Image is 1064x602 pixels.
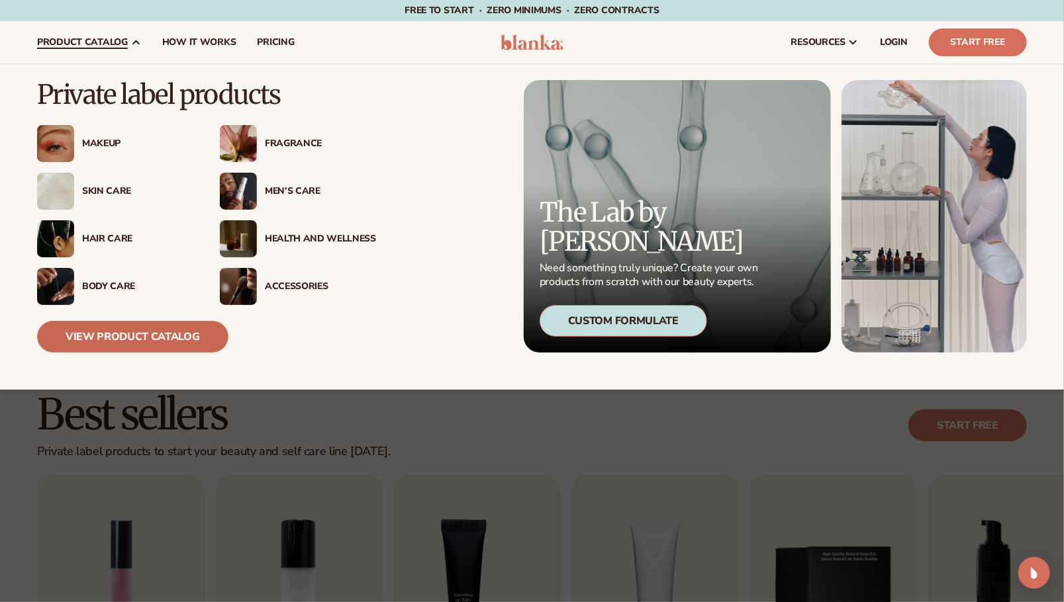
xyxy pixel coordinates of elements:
div: Men’s Care [265,186,376,197]
div: Skin Care [82,186,193,197]
img: Cream moisturizer swatch. [37,173,74,210]
a: product catalog [26,21,152,64]
a: Female with makeup brush. Accessories [220,268,376,305]
img: Female with glitter eye makeup. [37,125,74,162]
span: LOGIN [880,37,908,48]
a: View Product Catalog [37,321,228,353]
img: Candles and incense on table. [220,220,257,257]
img: Female in lab with equipment. [842,80,1027,353]
img: logo [501,34,563,50]
div: Body Care [82,281,193,292]
img: Male holding moisturizer bottle. [220,173,257,210]
a: Candles and incense on table. Health And Wellness [220,220,376,257]
img: Female hair pulled back with clips. [37,220,74,257]
span: resources [791,37,846,48]
span: pricing [257,37,294,48]
a: resources [781,21,869,64]
a: Female with glitter eye makeup. Makeup [37,125,193,162]
a: Male hand applying moisturizer. Body Care [37,268,193,305]
a: LOGIN [869,21,918,64]
a: Pink blooming flower. Fragrance [220,125,376,162]
div: Makeup [82,138,193,150]
div: Open Intercom Messenger [1018,557,1050,589]
div: Hair Care [82,234,193,245]
a: How It Works [152,21,247,64]
a: Cream moisturizer swatch. Skin Care [37,173,193,210]
span: product catalog [37,37,128,48]
div: Fragrance [265,138,376,150]
p: Need something truly unique? Create your own products from scratch with our beauty experts. [540,261,762,289]
a: Male holding moisturizer bottle. Men’s Care [220,173,376,210]
p: Private label products [37,80,376,109]
a: Female hair pulled back with clips. Hair Care [37,220,193,257]
span: Free to start · ZERO minimums · ZERO contracts [405,4,659,17]
div: Custom Formulate [540,305,707,337]
img: Male hand applying moisturizer. [37,268,74,305]
div: Health And Wellness [265,234,376,245]
p: The Lab by [PERSON_NAME] [540,198,762,256]
div: Accessories [265,281,376,292]
a: Microscopic product formula. The Lab by [PERSON_NAME] Need something truly unique? Create your ow... [524,80,831,353]
a: pricing [246,21,305,64]
img: Pink blooming flower. [220,125,257,162]
img: Female with makeup brush. [220,268,257,305]
span: How It Works [162,37,236,48]
a: Start Free [929,28,1027,56]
